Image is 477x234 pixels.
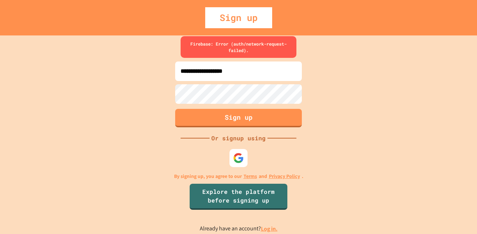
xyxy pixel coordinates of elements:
div: Or signup using [210,134,267,142]
img: google-icon.svg [233,153,244,163]
a: Terms [244,173,257,180]
button: Sign up [175,109,302,127]
p: Already have an account? [200,224,278,233]
div: Sign up [205,7,272,28]
a: Privacy Policy [269,173,300,180]
div: Firebase: Error (auth/network-request-failed). [181,36,296,58]
a: Explore the platform before signing up [190,184,287,210]
p: By signing up, you agree to our and . [174,173,303,180]
a: Log in. [261,225,278,233]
